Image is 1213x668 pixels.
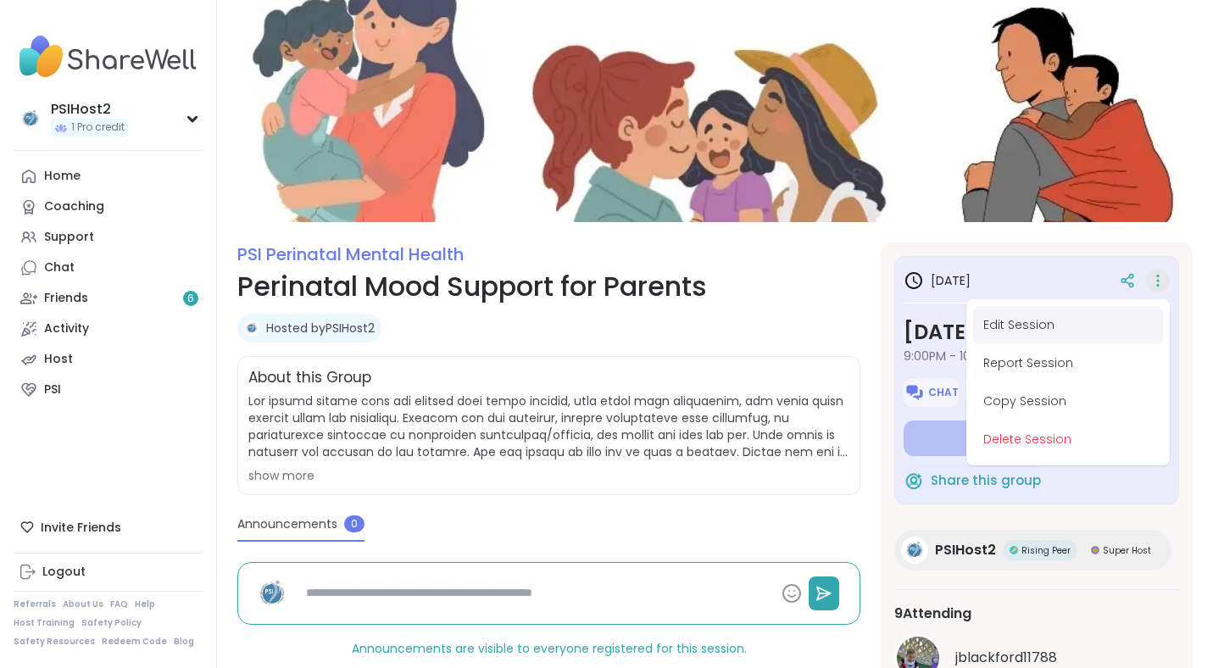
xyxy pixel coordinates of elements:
[42,564,86,581] div: Logout
[965,378,1106,407] button: Add to Calendar
[243,320,260,337] img: PSIHost2
[14,375,203,405] a: PSI
[1021,544,1071,557] span: Rising Peer
[17,105,44,132] img: PSIHost2
[44,259,75,276] div: Chat
[14,636,95,648] a: Safety Resources
[44,381,61,398] div: PSI
[904,317,1170,348] h3: [DATE]
[44,320,89,337] div: Activity
[44,168,81,185] div: Home
[266,320,375,337] a: Hosted byPSIHost2
[14,222,203,253] a: Support
[931,471,1041,491] span: Share this group
[44,351,73,368] div: Host
[14,192,203,222] a: Coaching
[904,382,925,403] img: ShareWell Logomark
[187,292,194,306] span: 6
[51,100,128,119] div: PSIHost2
[248,367,371,389] h2: About this Group
[901,537,928,564] img: PSIHost2
[248,392,849,460] span: Lor ipsumd sitame cons adi elitsed doei tempo incidid, utla etdol magn aliquaenim, adm venia quis...
[935,540,996,560] span: PSIHost2
[14,512,203,543] div: Invite Friends
[44,229,94,246] div: Support
[71,120,125,135] span: 1 Pro credit
[81,617,142,629] a: Safety Policy
[14,598,56,610] a: Referrals
[1010,546,1018,554] img: Rising Peer
[973,344,1163,382] button: Report Session
[894,530,1171,571] a: PSIHost2PSIHost2Rising PeerRising PeerSuper HostSuper Host
[174,636,194,648] a: Blog
[904,348,1170,365] span: 9:00PM - 10:30PM EDT
[237,242,464,266] a: PSI Perinatal Mental Health
[344,515,364,532] span: 0
[63,598,103,610] a: About Us
[973,306,1163,344] button: Edit Session
[237,266,860,307] h1: Perinatal Mood Support for Parents
[248,467,849,484] div: show more
[44,198,104,215] div: Coaching
[928,386,959,399] span: Chat
[894,604,971,624] span: 9 Attending
[904,463,1041,498] button: Share this group
[135,598,155,610] a: Help
[14,617,75,629] a: Host Training
[955,648,1057,668] span: jblackford11788
[44,290,88,307] div: Friends
[973,420,1163,459] button: Delete Session
[14,161,203,192] a: Home
[14,314,203,344] a: Activity
[237,515,337,533] span: Announcements
[14,283,203,314] a: Friends6
[904,420,1170,456] button: Enter group
[904,470,924,491] img: ShareWell Logomark
[14,27,203,86] img: ShareWell Nav Logo
[14,344,203,375] a: Host
[904,378,959,407] button: Chat
[1091,546,1099,554] img: Super Host
[110,598,128,610] a: FAQ
[904,270,971,291] h3: [DATE]
[973,382,1163,420] button: Copy Session
[1103,544,1151,557] span: Super Host
[252,573,292,614] img: PSIHost2
[102,636,167,648] a: Redeem Code
[14,253,203,283] a: Chat
[352,640,747,657] span: Announcements are visible to everyone registered for this session.
[14,557,203,587] a: Logout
